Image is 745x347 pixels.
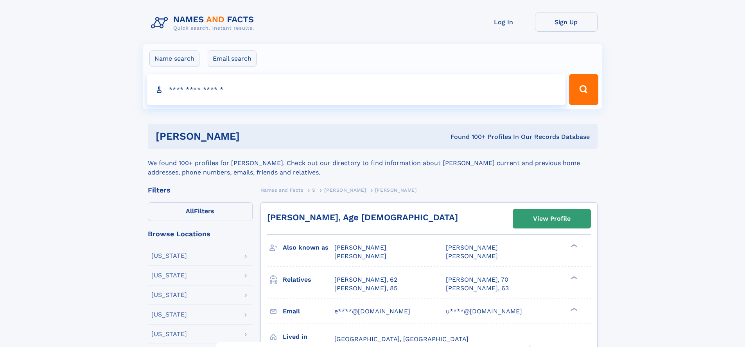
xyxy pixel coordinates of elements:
[283,305,334,318] h3: Email
[151,253,187,259] div: [US_STATE]
[151,272,187,279] div: [US_STATE]
[267,212,458,222] a: [PERSON_NAME], Age [DEMOGRAPHIC_DATA]
[569,275,578,280] div: ❯
[151,292,187,298] div: [US_STATE]
[156,131,345,141] h1: [PERSON_NAME]
[446,275,508,284] a: [PERSON_NAME], 70
[345,133,590,141] div: Found 100+ Profiles In Our Records Database
[324,187,366,193] span: [PERSON_NAME]
[334,275,397,284] a: [PERSON_NAME], 62
[446,252,498,260] span: [PERSON_NAME]
[334,244,386,251] span: [PERSON_NAME]
[148,187,253,194] div: Filters
[260,185,303,195] a: Names and Facts
[334,252,386,260] span: [PERSON_NAME]
[513,209,591,228] a: View Profile
[151,331,187,337] div: [US_STATE]
[151,311,187,318] div: [US_STATE]
[148,13,260,34] img: Logo Names and Facts
[312,187,316,193] span: S
[446,284,509,293] a: [PERSON_NAME], 63
[535,13,598,32] a: Sign Up
[148,149,598,177] div: We found 100+ profiles for [PERSON_NAME]. Check out our directory to find information about [PERS...
[148,202,253,221] label: Filters
[334,284,397,293] a: [PERSON_NAME], 85
[283,273,334,286] h3: Relatives
[208,50,257,67] label: Email search
[283,241,334,254] h3: Also known as
[569,243,578,248] div: ❯
[569,74,598,105] button: Search Button
[446,244,498,251] span: [PERSON_NAME]
[569,307,578,312] div: ❯
[283,330,334,343] h3: Lived in
[324,185,366,195] a: [PERSON_NAME]
[334,335,469,343] span: [GEOGRAPHIC_DATA], [GEOGRAPHIC_DATA]
[375,187,417,193] span: [PERSON_NAME]
[186,207,194,215] span: All
[312,185,316,195] a: S
[147,74,566,105] input: search input
[472,13,535,32] a: Log In
[533,210,571,228] div: View Profile
[148,230,253,237] div: Browse Locations
[149,50,199,67] label: Name search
